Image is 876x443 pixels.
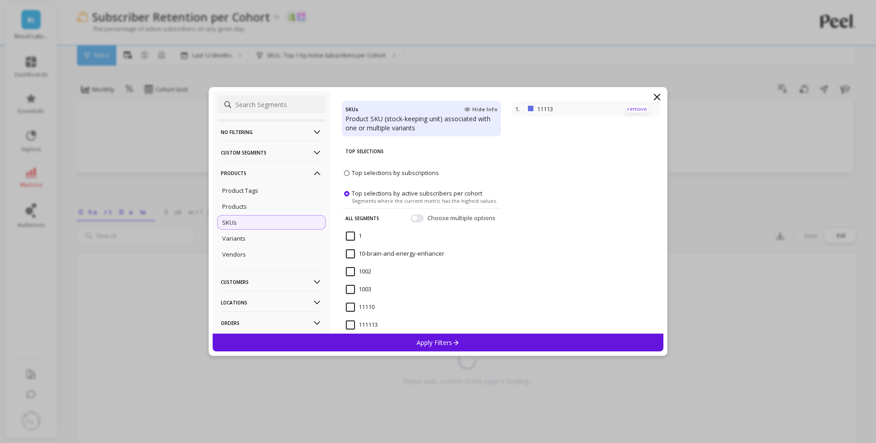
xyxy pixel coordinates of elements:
[352,189,482,197] span: Top selections by active subscribers per cohort
[345,114,497,133] p: Product SKU (stock-keeping unit) associated with one or multiple variants
[222,234,245,242] p: Variants
[221,270,322,294] p: Customers
[221,311,322,335] p: Orders
[626,106,649,113] p: remove
[221,120,322,144] p: No filtering
[221,291,322,314] p: Locations
[428,214,497,223] span: Choose multiple options
[417,338,460,347] p: Apply Filters
[345,142,497,161] p: Top Selections
[346,285,371,294] span: 1003
[352,169,439,177] span: Top selections by subscriptions
[222,218,237,227] p: SKUs
[221,161,322,185] p: Products
[464,106,497,113] span: Hide Info
[345,209,379,228] p: All Segments
[537,105,605,113] p: 11113
[221,141,322,164] p: Custom Segments
[346,303,375,312] span: 11110
[222,202,247,211] p: Products
[515,105,524,113] p: 1.
[217,95,326,113] input: Search Segments
[345,104,358,114] h4: SKUs
[352,197,497,204] span: Segments where the current metric has the highest values.
[222,186,258,195] p: Product Tags
[221,332,322,355] p: Subscriptions
[346,232,362,241] span: 1
[346,249,444,258] span: 10-brain-and-energy-enhancer
[346,267,371,276] span: 1002
[346,320,378,330] span: 111113
[222,250,246,258] p: Vendors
